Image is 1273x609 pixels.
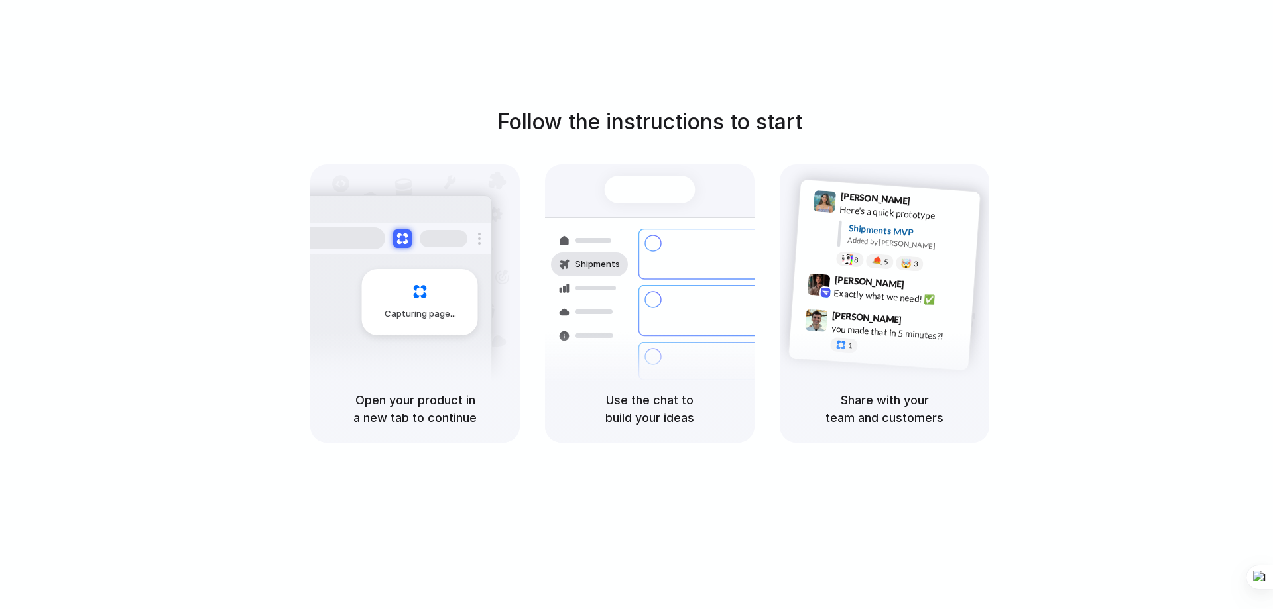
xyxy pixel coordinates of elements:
span: 8 [854,256,859,263]
span: 9:47 AM [906,314,933,330]
span: Shipments [575,258,620,271]
span: 1 [848,341,853,349]
span: 3 [914,260,918,267]
span: 5 [884,258,888,265]
span: [PERSON_NAME] [834,272,904,291]
div: you made that in 5 minutes?! [831,321,963,344]
h5: Use the chat to build your ideas [561,391,739,427]
div: 🤯 [901,258,912,268]
h5: Open your product in a new tab to continue [326,391,504,427]
div: Shipments MVP [848,221,971,243]
div: Exactly what we need! ✅ [833,286,966,308]
h1: Follow the instructions to start [497,106,802,138]
span: [PERSON_NAME] [840,189,910,208]
h5: Share with your team and customers [796,391,973,427]
span: Capturing page [385,307,458,321]
span: 9:41 AM [914,195,941,211]
div: Here's a quick prototype [839,202,972,225]
div: Added by [PERSON_NAME] [847,234,969,253]
span: [PERSON_NAME] [832,307,902,327]
span: 9:42 AM [908,278,936,294]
